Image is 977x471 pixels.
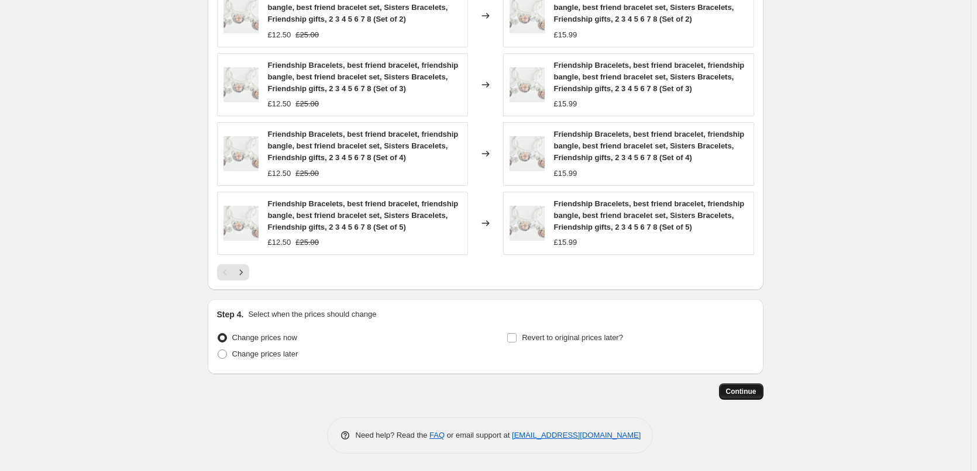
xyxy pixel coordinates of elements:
[223,67,259,102] img: il_fullxfull.2078354290_k8sw_80x.jpg
[295,237,319,248] strike: £25.00
[233,264,249,280] button: Next
[726,387,756,396] span: Continue
[268,199,459,231] span: Friendship Bracelets, best friend bracelet, friendship bangle, best friend bracelet set, Sisters ...
[429,431,445,439] a: FAQ
[248,309,376,320] p: Select when the prices should change
[232,349,298,358] span: Change prices later
[512,431,641,439] a: [EMAIL_ADDRESS][DOMAIN_NAME]
[295,29,319,41] strike: £25.00
[217,264,249,280] nav: Pagination
[510,67,545,102] img: il_fullxfull.2078354290_k8sw_80x.jpg
[554,130,745,162] span: Friendship Bracelets, best friend bracelet, friendship bangle, best friend bracelet set, Sisters ...
[719,383,763,400] button: Continue
[268,29,291,41] div: £12.50
[268,98,291,110] div: £12.50
[445,431,512,439] span: or email support at
[356,431,430,439] span: Need help? Read the
[268,61,459,93] span: Friendship Bracelets, best friend bracelet, friendship bangle, best friend bracelet set, Sisters ...
[522,333,623,342] span: Revert to original prices later?
[268,237,291,248] div: £12.50
[295,168,319,179] strike: £25.00
[510,206,545,241] img: il_fullxfull.2078354290_k8sw_80x.jpg
[232,333,297,342] span: Change prices now
[554,237,577,248] div: £15.99
[217,309,244,320] h2: Step 4.
[554,199,745,231] span: Friendship Bracelets, best friend bracelet, friendship bangle, best friend bracelet set, Sisters ...
[268,130,459,162] span: Friendship Bracelets, best friend bracelet, friendship bangle, best friend bracelet set, Sisters ...
[268,168,291,179] div: £12.50
[223,136,259,171] img: il_fullxfull.2078354290_k8sw_80x.jpg
[554,29,577,41] div: £15.99
[554,98,577,110] div: £15.99
[554,61,745,93] span: Friendship Bracelets, best friend bracelet, friendship bangle, best friend bracelet set, Sisters ...
[295,98,319,110] strike: £25.00
[554,168,577,179] div: £15.99
[223,206,259,241] img: il_fullxfull.2078354290_k8sw_80x.jpg
[510,136,545,171] img: il_fullxfull.2078354290_k8sw_80x.jpg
